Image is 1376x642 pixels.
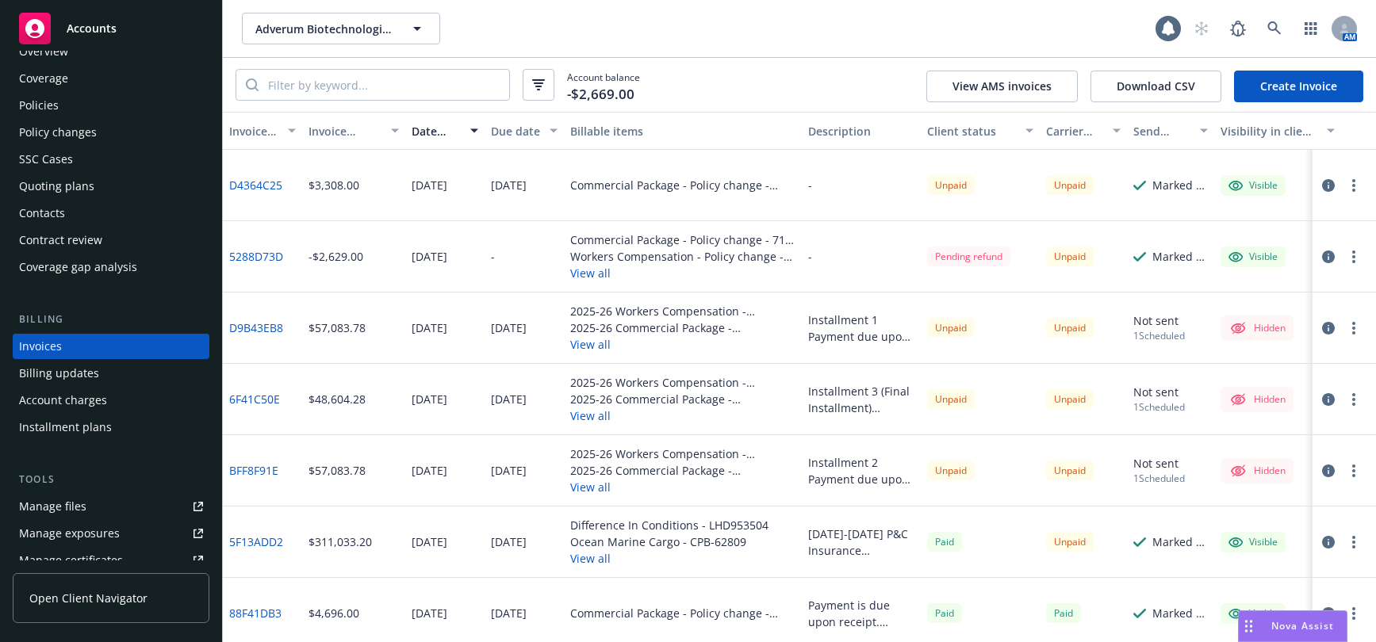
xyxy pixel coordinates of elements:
[309,391,366,407] div: $48,604.28
[927,175,975,195] div: Unpaid
[491,248,495,265] div: -
[1152,177,1208,193] div: Marked as sent
[570,231,795,248] div: Commercial Package - Policy change - 711-01-56-37-0007
[1046,532,1094,552] div: Unpaid
[1228,250,1278,264] div: Visible
[13,361,209,386] a: Billing updates
[1133,400,1185,414] div: 1 Scheduled
[491,391,527,407] div: [DATE]
[927,532,962,552] span: Paid
[567,84,634,105] span: -$2,669.00
[921,112,1040,150] button: Client status
[19,66,68,91] div: Coverage
[229,319,283,336] a: D9B43EB8
[1152,605,1208,621] div: Marked as sent
[1295,13,1327,44] a: Switch app
[246,78,259,91] svg: Search
[19,227,102,253] div: Contract review
[570,533,768,550] div: Ocean Marine Cargo - CPB-62809
[412,605,447,621] div: [DATE]
[1046,123,1103,139] div: Carrier status
[67,22,117,35] span: Accounts
[13,388,209,413] a: Account charges
[570,265,795,281] button: View all
[1152,248,1208,265] div: Marked as sent
[570,462,795,479] div: 2025-26 Commercial Package - [GEOGRAPHIC_DATA] - Installment Plan - Installment 2
[808,525,914,559] div: [DATE]-[DATE] P&C Insurance Renewals - Down Payments & Full Premiums
[13,174,209,199] a: Quoting plans
[1046,603,1081,623] div: Paid
[19,361,99,386] div: Billing updates
[927,318,975,338] div: Unpaid
[570,248,795,265] div: Workers Compensation - Policy change - 406-04-41-96-0007
[491,123,540,139] div: Due date
[412,248,447,265] div: [DATE]
[13,472,209,487] div: Tools
[229,123,278,139] div: Invoice ID
[570,445,795,462] div: 2025-26 Workers Compensation - [GEOGRAPHIC_DATA] - Installment Plan - Installment 2
[570,177,795,193] div: Commercial Package - Policy change - 57UUNBG4C5B
[1214,112,1341,150] button: Visibility in client dash
[570,550,768,567] button: View all
[19,388,107,413] div: Account charges
[1259,13,1290,44] a: Search
[309,319,366,336] div: $57,083.78
[13,120,209,145] a: Policy changes
[412,123,461,139] div: Date issued
[564,112,802,150] button: Billable items
[491,177,527,193] div: [DATE]
[229,391,280,407] a: 6F41C50E
[1090,71,1221,102] button: Download CSV
[19,494,86,519] div: Manage files
[412,177,447,193] div: [DATE]
[1228,319,1286,338] div: Hidden
[13,311,209,327] div: Billing
[927,246,1010,266] div: Pending refund
[13,39,209,64] a: Overview
[808,248,812,265] div: -
[309,462,366,479] div: $57,083.78
[19,548,123,573] div: Manage certificates
[808,177,812,193] div: -
[13,521,209,546] a: Manage exposures
[1228,461,1286,480] div: Hidden
[802,112,921,150] button: Description
[570,391,795,407] div: 2025-26 Commercial Package - [GEOGRAPHIC_DATA] - Installment Plan - Installment 3
[1271,619,1334,632] span: Nova Assist
[1228,535,1278,549] div: Visible
[1228,606,1278,621] div: Visible
[302,112,405,150] button: Invoice amount
[1046,175,1094,195] div: Unpaid
[1221,123,1317,139] div: Visibility in client dash
[567,71,640,99] span: Account balance
[229,605,282,621] a: 88F41DB3
[412,462,447,479] div: [DATE]
[570,517,768,533] div: Difference In Conditions - LHD953504
[491,319,527,336] div: [DATE]
[309,605,359,621] div: $4,696.00
[570,336,795,353] button: View all
[13,93,209,118] a: Policies
[13,494,209,519] a: Manage files
[1046,246,1094,266] div: Unpaid
[1046,389,1094,409] div: Unpaid
[13,201,209,226] a: Contacts
[13,254,209,280] a: Coverage gap analysis
[29,590,148,606] span: Open Client Navigator
[1186,13,1217,44] a: Start snowing
[808,454,914,487] div: Installment 2 Payment due upon receipt, thank you.
[309,177,359,193] div: $3,308.00
[1046,318,1094,338] div: Unpaid
[1234,71,1363,102] a: Create Invoice
[13,415,209,440] a: Installment plans
[242,13,440,44] button: Adverum Biotechnologies, Inc.
[13,548,209,573] a: Manage certificates
[229,533,283,550] a: 5F13ADD2
[808,597,914,630] div: Payment is due upon receipt. Thank you.
[19,120,97,145] div: Policy changes
[1040,112,1127,150] button: Carrier status
[13,334,209,359] a: Invoices
[570,123,795,139] div: Billable items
